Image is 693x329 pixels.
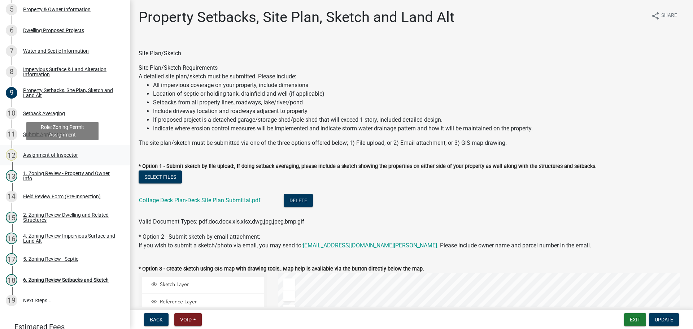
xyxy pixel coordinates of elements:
li: Sketch Layer [142,277,264,293]
div: The site plan/sketch must be submitted via one of the three options offered below; 1) File upload... [139,139,684,147]
div: Water and Septic Information [23,48,89,53]
div: 10 [6,108,17,119]
div: 4. Zoning Review Impervious Surface and Land Alt [23,233,118,243]
span: Share [661,12,677,20]
h1: Property Setbacks, Site Plan, Sketch and Land Alt [139,9,454,26]
span: Void [180,317,192,322]
div: 19 [6,295,17,306]
div: Zoom out [283,290,295,302]
div: Assignment of Inspector [23,152,78,157]
li: Reference Layer [142,294,264,311]
div: Setback Averaging [23,111,65,116]
button: shareShare [645,9,683,23]
div: Property Setbacks, Site Plan, Sketch and Land Alt [23,88,118,98]
div: 2. Zoning Review Dwelling and Related Structures [23,212,118,222]
button: Delete [284,194,313,207]
li: Indicate where erosion control measures will be implemented and indicate storm water drainage pat... [153,124,684,133]
a: Cottage Deck Plan-Deck Site Plan Submittal.pdf [139,197,261,204]
div: Submit Application [23,132,65,137]
div: Find my location [283,305,295,317]
div: 9 [6,87,17,99]
button: Select files [139,170,182,183]
div: Sketch Layer [150,281,261,289]
div: 11 [6,129,17,140]
div: 6. Zoning Review Setbacks and Sketch [23,277,109,282]
i: share [651,12,660,20]
div: 18 [6,274,17,286]
div: 13 [6,170,17,182]
div: 7 [6,45,17,57]
span: Sketch Layer [158,281,261,288]
div: Dwelling Proposed Projects [23,28,84,33]
button: Void [174,313,202,326]
div: 1. Zoning Review - Property and Owner Info [23,171,118,181]
div: 14 [6,191,17,202]
div: 15 [6,212,17,223]
div: A detailed site plan/sketch must be submitted. Please include: [139,72,684,133]
div: * Option 2 - Submit sketch by email attachment: [139,233,684,250]
div: 6 [6,25,17,36]
span: Update [655,317,673,322]
wm-modal-confirm: Delete Document [284,198,313,204]
button: Update [649,313,679,326]
div: 16 [6,233,17,244]
li: All impervious coverage on your property, include dimensions [153,81,684,90]
div: Zoom in [283,278,295,290]
label: * Option 3 - Create sketch using GIS map with drawing tools:, Map help is available via the butto... [139,267,424,272]
div: Reference Layer [150,299,261,306]
div: Site Plan/Sketch [139,49,684,58]
div: 17 [6,253,17,265]
li: Include driveway location and roadways adjacent to property [153,107,684,116]
span: If you wish to submit a sketch/photo via email, you may send to: . Please include owner name and ... [139,242,591,249]
div: 8 [6,66,17,78]
div: Site Plan/Sketch Requirements [139,64,684,147]
div: Field Review Form (Pre-Inspection) [23,194,101,199]
div: 5 [6,4,17,15]
div: 12 [6,149,17,161]
div: Impervious Surface & Land Alteration Information [23,67,118,77]
li: Setbacks from all property lines, roadways, lake/river/pond [153,98,684,107]
span: Back [150,317,163,322]
span: Reference Layer [158,299,261,305]
div: 5. Zoning Review - Septic [23,256,78,261]
li: If proposed project is a detached garage/storage shed/pole shed that will exceed 1 story, include... [153,116,684,124]
a: [EMAIL_ADDRESS][DOMAIN_NAME][PERSON_NAME] [303,242,437,249]
button: Exit [624,313,646,326]
span: Valid Document Types: pdf,doc,docx,xls,xlsx,dwg,jpg,jpeg,bmp,gif [139,218,304,225]
div: Role: Zoning Permit Assignment [26,122,99,140]
li: Location of septic or holding tank, drainfield and well (if applicable) [153,90,684,98]
button: Back [144,313,169,326]
label: * Option 1 - Submit sketch by file upload:, If doing setback averaging, please include a sketch s... [139,164,597,169]
div: Property & Owner Information [23,7,91,12]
